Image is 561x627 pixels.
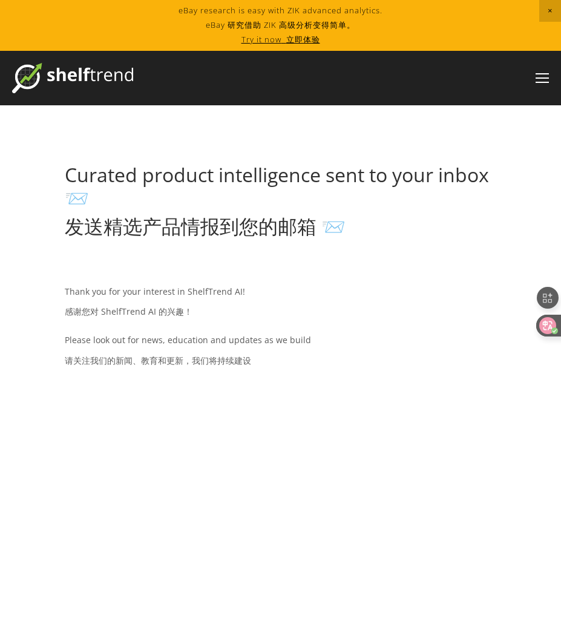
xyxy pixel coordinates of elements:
[65,284,496,324] p: Thank you for your interest in ShelfTrend AI!
[286,34,320,45] font: 立即体验
[65,163,496,238] h1: Curated product intelligence sent to your inbox 📨
[65,332,496,372] p: Please look out for news, education and updates as we build
[241,34,320,45] a: Try it now 立即体验
[65,355,251,366] font: 请关注我们的新闻、教育和更新，我们将持续建设
[65,213,346,239] font: 发送精选产品情报到您的邮箱 📨
[65,306,192,317] font: 感谢您对 ShelfTrend AI 的兴趣！
[12,63,133,93] img: ShelfTrend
